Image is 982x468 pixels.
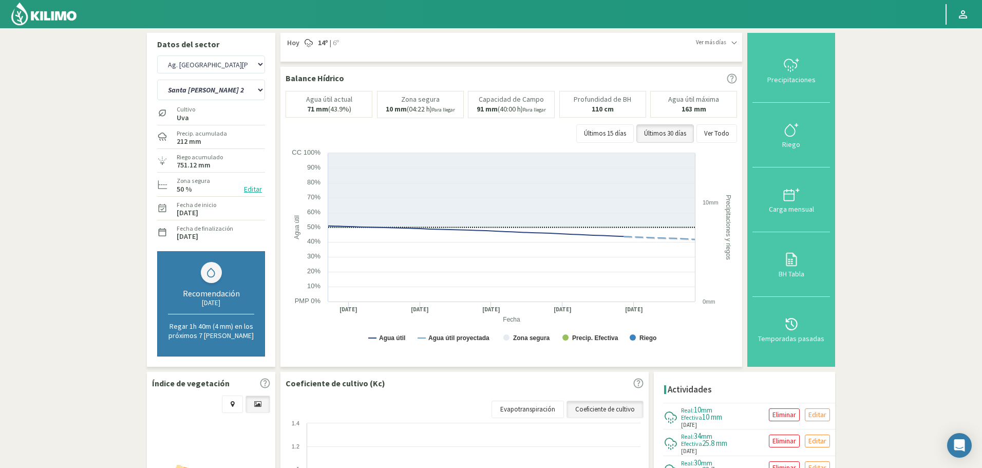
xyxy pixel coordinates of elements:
[330,38,331,48] span: |
[808,409,826,421] p: Editar
[307,252,320,260] text: 30%
[152,377,230,389] p: Índice de vegetación
[772,409,796,421] p: Eliminar
[286,38,299,48] span: Hoy
[168,322,254,340] p: Regar 1h 40m (4 mm) en los próximos 7 [PERSON_NAME]
[681,421,697,429] span: [DATE]
[572,334,618,342] text: Precip. Efectiva
[756,141,827,148] div: Riego
[157,38,265,50] p: Datos del sector
[725,195,732,260] text: Precipitaciones y riegos
[701,458,712,467] span: mm
[177,224,233,233] label: Fecha de finalización
[379,334,405,342] text: Agua útil
[702,412,722,422] span: 10 mm
[177,162,211,169] label: 751.12 mm
[307,282,320,290] text: 10%
[703,298,715,305] text: 0mm
[576,124,634,143] button: Últimos 15 días
[752,297,830,362] button: Temporadas pasadas
[574,96,631,103] p: Profundidad de BH
[286,377,385,389] p: Coeficiente de cultivo (Kc)
[772,435,796,447] p: Eliminar
[168,288,254,298] div: Recomendación
[701,432,712,441] span: mm
[681,433,694,440] span: Real:
[523,106,546,113] small: Para llegar
[636,124,694,143] button: Últimos 30 días
[307,104,328,114] b: 71 mm
[177,153,223,162] label: Riego acumulado
[331,38,339,48] span: 6º
[752,38,830,103] button: Precipitaciones
[177,115,195,121] label: Uva
[307,105,351,113] p: (43.9%)
[307,267,320,275] text: 20%
[292,443,299,450] text: 1.2
[307,208,320,216] text: 60%
[702,438,727,448] span: 25.8 mm
[694,431,701,441] span: 34
[513,334,550,342] text: Zona segura
[592,104,614,114] b: 110 cm
[808,435,826,447] p: Editar
[769,408,800,421] button: Eliminar
[177,129,227,138] label: Precip. acumulada
[668,385,712,395] h4: Actividades
[701,405,712,415] span: mm
[307,223,320,231] text: 50%
[386,105,455,114] p: (04:22 h)
[756,76,827,83] div: Precipitaciones
[696,124,737,143] button: Ver Todo
[805,435,830,447] button: Editar
[432,106,455,113] small: Para llegar
[295,297,321,305] text: PMP 0%
[386,104,407,114] b: 10 mm
[681,414,702,421] span: Efectiva
[177,105,195,114] label: Cultivo
[503,316,520,323] text: Fecha
[307,237,320,245] text: 40%
[625,306,643,313] text: [DATE]
[752,103,830,167] button: Riego
[639,334,656,342] text: Riego
[703,199,719,205] text: 10mm
[306,96,352,103] p: Agua útil actual
[339,306,357,313] text: [DATE]
[168,298,254,307] div: [DATE]
[477,104,498,114] b: 91 mm
[292,420,299,426] text: 1.4
[177,210,198,216] label: [DATE]
[292,148,320,156] text: CC 100%
[177,186,192,193] label: 50 %
[479,96,544,103] p: Capacidad de Campo
[694,405,701,415] span: 10
[318,38,328,47] strong: 14º
[681,440,702,447] span: Efectiva
[10,2,78,26] img: Kilimo
[241,183,265,195] button: Editar
[566,401,644,418] a: Coeficiente de cultivo
[428,334,489,342] text: Agua útil proyectada
[694,458,701,467] span: 30
[752,232,830,297] button: BH Tabla
[177,200,216,210] label: Fecha de inicio
[401,96,440,103] p: Zona segura
[554,306,572,313] text: [DATE]
[681,447,697,456] span: [DATE]
[696,38,726,47] span: Ver más días
[307,178,320,186] text: 80%
[177,176,210,185] label: Zona segura
[805,408,830,421] button: Editar
[411,306,429,313] text: [DATE]
[492,401,564,418] a: Evapotranspiración
[752,167,830,232] button: Carga mensual
[177,138,201,145] label: 212 mm
[756,270,827,277] div: BH Tabla
[769,435,800,447] button: Eliminar
[668,96,719,103] p: Agua útil máxima
[756,335,827,342] div: Temporadas pasadas
[482,306,500,313] text: [DATE]
[307,193,320,201] text: 70%
[177,233,198,240] label: [DATE]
